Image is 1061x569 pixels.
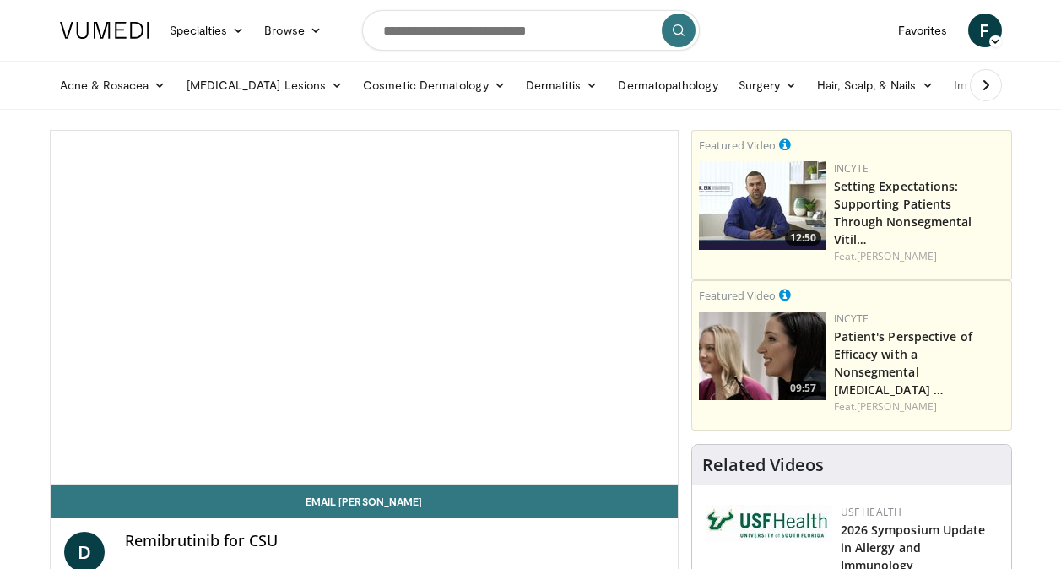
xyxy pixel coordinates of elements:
a: Acne & Rosacea [50,68,176,102]
a: Incyte [834,161,869,176]
span: 09:57 [785,381,821,396]
span: 12:50 [785,230,821,246]
img: 98b3b5a8-6d6d-4e32-b979-fd4084b2b3f2.png.150x105_q85_crop-smart_upscale.jpg [699,161,826,250]
a: Incyte [834,312,869,326]
a: F [968,14,1002,47]
h4: Remibrutinib for CSU [125,532,664,550]
a: Setting Expectations: Supporting Patients Through Nonsegmental Vitil… [834,178,972,247]
a: [PERSON_NAME] [857,399,937,414]
a: [MEDICAL_DATA] Lesions [176,68,354,102]
a: Dermatitis [516,68,609,102]
small: Featured Video [699,138,776,153]
a: 09:57 [699,312,826,400]
img: 2c48d197-61e9-423b-8908-6c4d7e1deb64.png.150x105_q85_crop-smart_upscale.jpg [699,312,826,400]
a: Specialties [160,14,255,47]
div: Feat. [834,249,1004,264]
a: Dermatopathology [608,68,728,102]
a: Patient's Perspective of Efficacy with a Nonsegmental [MEDICAL_DATA] … [834,328,972,398]
video-js: Video Player [51,131,678,485]
input: Search topics, interventions [362,10,700,51]
a: Favorites [888,14,958,47]
img: VuMedi Logo [60,22,149,39]
a: Email [PERSON_NAME] [51,485,678,518]
h4: Related Videos [702,455,824,475]
a: 12:50 [699,161,826,250]
a: [PERSON_NAME] [857,249,937,263]
a: Surgery [728,68,808,102]
a: USF Health [841,505,902,519]
a: Browse [254,14,332,47]
img: 6ba8804a-8538-4002-95e7-a8f8012d4a11.png.150x105_q85_autocrop_double_scale_upscale_version-0.2.jpg [706,505,832,542]
small: Featured Video [699,288,776,303]
a: Hair, Scalp, & Nails [807,68,943,102]
div: Feat. [834,399,1004,415]
a: Cosmetic Dermatology [353,68,515,102]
